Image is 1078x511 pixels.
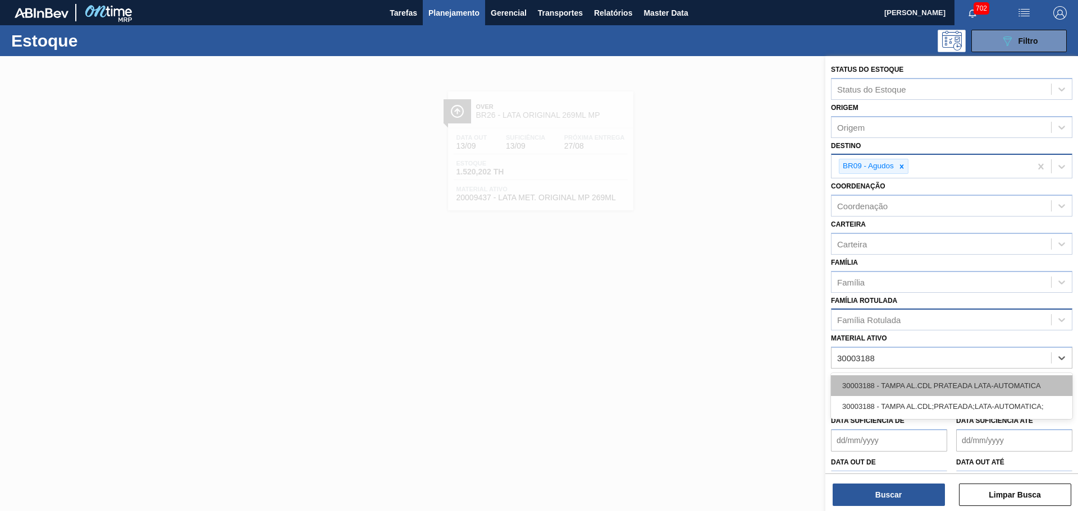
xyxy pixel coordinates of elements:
div: Família [837,277,865,287]
label: Status do Estoque [831,66,903,73]
span: Tarefas [390,6,417,20]
span: Transportes [538,6,583,20]
div: 30003188 - TAMPA AL.CDL PRATEADA LATA-AUTOMATICA [831,375,1072,396]
input: dd/mm/yyyy [956,471,1072,493]
div: Origem [837,122,865,132]
span: Relatórios [594,6,632,20]
label: Coordenação [831,182,885,190]
label: Data out até [956,458,1004,466]
label: Destino [831,142,861,150]
div: Carteira [837,239,867,248]
div: 30003188 - TAMPA AL.CDL;PRATEADA;LATA-AUTOMATICA; [831,396,1072,417]
label: Data suficiência de [831,417,905,425]
label: Material ativo [831,334,887,342]
img: Logout [1053,6,1067,20]
label: Família Rotulada [831,297,897,305]
button: Notificações [954,5,990,21]
label: Data suficiência até [956,417,1033,425]
label: Família [831,259,858,266]
input: dd/mm/yyyy [956,429,1072,452]
div: Família Rotulada [837,315,901,325]
span: Filtro [1018,36,1038,45]
input: dd/mm/yyyy [831,429,947,452]
input: dd/mm/yyyy [831,471,947,493]
span: Gerencial [491,6,527,20]
button: Filtro [971,30,1067,52]
span: Master Data [643,6,688,20]
img: userActions [1017,6,1031,20]
h1: Estoque [11,34,179,47]
label: Data out de [831,458,876,466]
div: Status do Estoque [837,84,906,94]
label: Carteira [831,220,866,228]
div: Coordenação [837,201,888,211]
label: Origem [831,104,858,112]
img: TNhmsLtSVTkK8tSr43FrP2fwEKptu5GPRR3wAAAABJRU5ErkJggg== [15,8,68,18]
div: Pogramando: nenhum usuário selecionado [938,30,966,52]
div: BR09 - Agudos [839,159,896,173]
span: 702 [974,2,989,15]
span: Planejamento [428,6,479,20]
